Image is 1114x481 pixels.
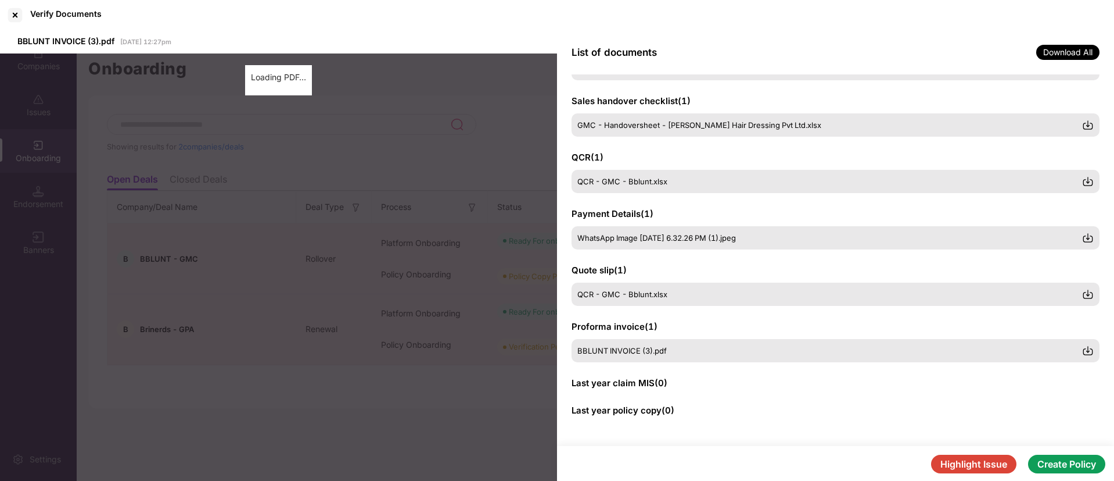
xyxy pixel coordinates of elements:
img: svg+xml;base64,PHN2ZyBpZD0iRG93bmxvYWQtMzJ4MzIiIHhtbG5zPSJodHRwOi8vd3d3LnczLm9yZy8yMDAwL3N2ZyIgd2... [1082,288,1094,300]
button: Highlight Issue [931,455,1016,473]
span: [DATE] 12:27pm [120,38,171,46]
img: svg+xml;base64,PHN2ZyBpZD0iRG93bmxvYWQtMzJ4MzIiIHhtbG5zPSJodHRwOi8vd3d3LnczLm9yZy8yMDAwL3N2ZyIgd2... [1082,176,1094,187]
span: Proforma invoice ( 1 ) [572,321,657,332]
img: svg+xml;base64,PHN2ZyBpZD0iRG93bmxvYWQtMzJ4MzIiIHhtbG5zPSJodHRwOi8vd3d3LnczLm9yZy8yMDAwL3N2ZyIgd2... [1082,232,1094,244]
span: WhatsApp Image [DATE] 6.32.26 PM (1).jpeg [577,233,736,243]
span: QCR ( 1 ) [572,152,603,163]
button: Create Policy [1028,455,1105,473]
span: Payment Details ( 1 ) [572,208,653,219]
span: QCR - GMC - Bblunt.xlsx [577,177,667,186]
img: svg+xml;base64,PHN2ZyBpZD0iRG93bmxvYWQtMzJ4MzIiIHhtbG5zPSJodHRwOi8vd3d3LnczLm9yZy8yMDAwL3N2ZyIgd2... [1082,345,1094,357]
div: Verify Documents [30,9,102,19]
div: Loading PDF… [251,71,306,84]
span: GMC - Handoversheet - [PERSON_NAME] Hair Dressing Pvt Ltd.xlsx [577,120,821,130]
span: BBLUNT INVOICE (3).pdf [577,346,667,355]
img: svg+xml;base64,PHN2ZyBpZD0iRG93bmxvYWQtMzJ4MzIiIHhtbG5zPSJodHRwOi8vd3d3LnczLm9yZy8yMDAwL3N2ZyIgd2... [1082,119,1094,131]
span: Quote slip ( 1 ) [572,265,627,276]
span: BBLUNT INVOICE (3).pdf [17,36,114,46]
span: QCR - GMC - Bblunt.xlsx [577,290,667,299]
span: List of documents [572,47,657,58]
span: Last year policy copy ( 0 ) [572,405,674,416]
span: Download All [1036,45,1099,60]
span: Last year claim MIS ( 0 ) [572,377,667,389]
span: Sales handover checklist ( 1 ) [572,95,691,106]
